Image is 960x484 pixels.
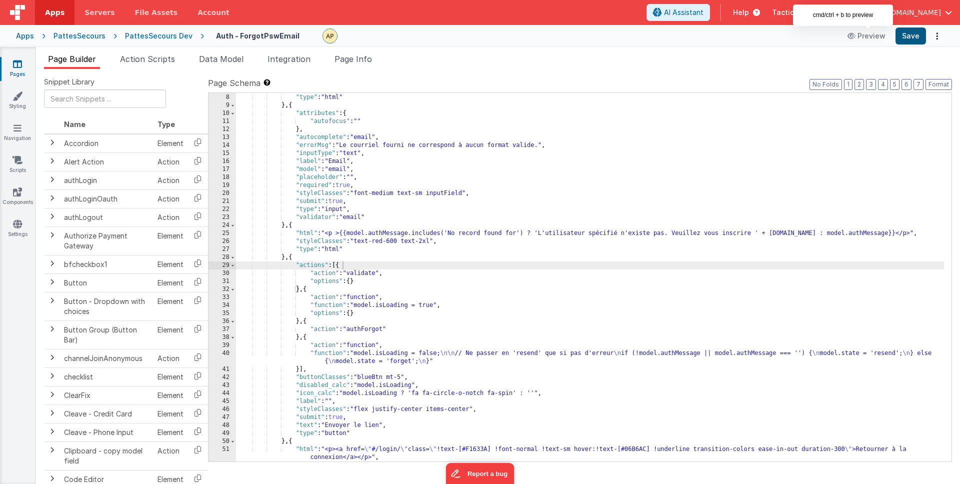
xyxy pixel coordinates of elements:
[208,253,236,261] div: 28
[208,165,236,173] div: 17
[793,4,893,26] div: cmd/ctrl + b to preview
[772,7,818,17] span: Tactic-TGI —
[135,7,178,17] span: File Assets
[208,333,236,341] div: 38
[153,152,187,171] td: Action
[208,349,236,365] div: 40
[208,77,260,89] span: Page Schema
[208,397,236,405] div: 45
[153,273,187,292] td: Element
[208,309,236,317] div: 35
[208,197,236,205] div: 21
[895,27,926,44] button: Save
[844,79,852,90] button: 1
[208,109,236,117] div: 10
[64,120,85,128] span: Name
[60,208,153,226] td: authLogout
[153,189,187,208] td: Action
[809,79,842,90] button: No Folds
[44,89,166,108] input: Search Snippets ...
[153,367,187,386] td: Element
[208,445,236,461] div: 51
[60,367,153,386] td: checklist
[208,141,236,149] div: 14
[153,423,187,441] td: Element
[153,320,187,349] td: Element
[664,7,703,17] span: AI Assistant
[60,226,153,255] td: Authorize Payment Gateway
[208,221,236,229] div: 24
[208,245,236,253] div: 27
[854,79,864,90] button: 2
[157,120,175,128] span: Type
[208,413,236,421] div: 47
[208,237,236,245] div: 26
[890,79,899,90] button: 5
[153,255,187,273] td: Element
[60,441,153,470] td: Clipboard - copy model field
[772,7,952,17] button: Tactic-TGI — [EMAIL_ADDRESS][DOMAIN_NAME]
[208,301,236,309] div: 34
[208,181,236,189] div: 19
[208,213,236,221] div: 23
[446,463,514,484] iframe: Marker.io feedback button
[199,54,243,64] span: Data Model
[153,404,187,423] td: Element
[153,208,187,226] td: Action
[45,7,64,17] span: Apps
[208,205,236,213] div: 22
[866,79,876,90] button: 3
[323,29,337,43] img: c78abd8586fb0502950fd3f28e86ae42
[125,31,192,41] div: PattesSecours Dev
[60,189,153,208] td: authLoginOauth
[208,261,236,269] div: 29
[153,349,187,367] td: Action
[60,386,153,404] td: ClearFix
[120,54,175,64] span: Action Scripts
[216,32,299,39] h4: Auth - ForgotPswEmail
[208,157,236,165] div: 16
[208,437,236,445] div: 50
[208,93,236,101] div: 8
[208,381,236,389] div: 43
[153,134,187,153] td: Element
[153,386,187,404] td: Element
[901,79,911,90] button: 6
[208,389,236,397] div: 44
[208,149,236,157] div: 15
[208,285,236,293] div: 32
[208,429,236,437] div: 49
[60,171,153,189] td: authLogin
[208,317,236,325] div: 36
[267,54,310,64] span: Integration
[153,292,187,320] td: Element
[44,77,94,87] span: Snippet Library
[60,273,153,292] td: Button
[60,255,153,273] td: bfcheckbox1
[208,405,236,413] div: 46
[208,277,236,285] div: 31
[208,341,236,349] div: 39
[208,373,236,381] div: 42
[646,4,710,21] button: AI Assistant
[60,349,153,367] td: channelJoinAnonymous
[925,79,952,90] button: Format
[208,269,236,277] div: 30
[60,134,153,153] td: Accordion
[60,152,153,171] td: Alert Action
[60,423,153,441] td: Cleave - Phone Input
[208,125,236,133] div: 12
[208,365,236,373] div: 41
[60,292,153,320] td: Button - Dropdown with choices
[84,7,114,17] span: Servers
[208,189,236,197] div: 20
[208,173,236,181] div: 18
[208,229,236,237] div: 25
[60,320,153,349] td: Button Group (Button Bar)
[334,54,372,64] span: Page Info
[16,31,34,41] div: Apps
[53,31,105,41] div: PattesSecours
[841,28,891,44] button: Preview
[153,226,187,255] td: Element
[153,441,187,470] td: Action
